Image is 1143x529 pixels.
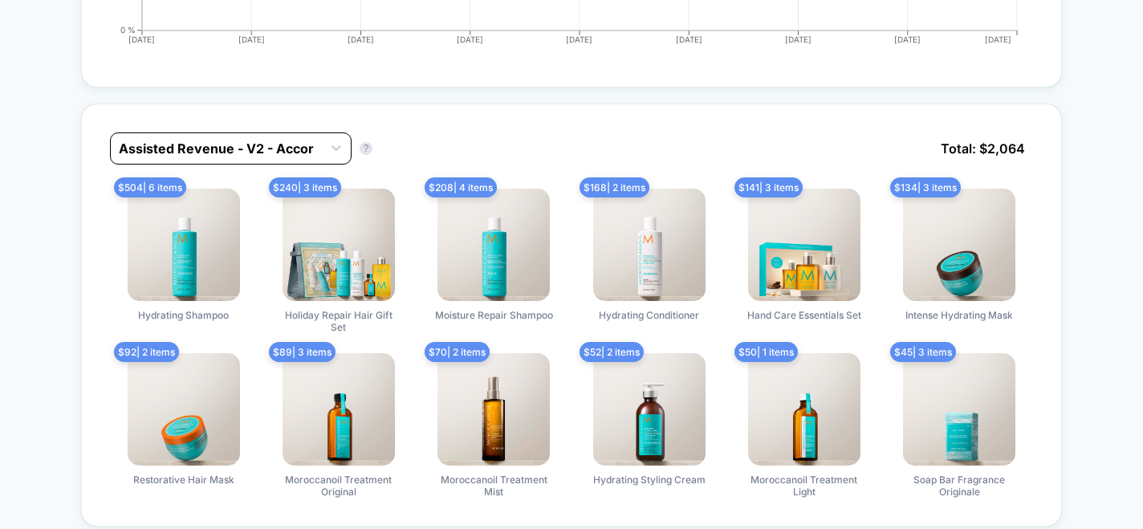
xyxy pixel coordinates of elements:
[348,35,374,44] tspan: [DATE]
[734,177,803,197] span: $ 141 | 3 items
[676,35,702,44] tspan: [DATE]
[435,309,553,321] span: Moisture Repair Shampoo
[114,342,179,362] span: $ 92 | 2 items
[269,177,341,197] span: $ 240 | 3 items
[128,353,240,466] img: Restorative Hair Mask
[580,342,644,362] span: $ 52 | 2 items
[567,35,593,44] tspan: [DATE]
[425,177,497,197] span: $ 208 | 4 items
[425,342,490,362] span: $ 70 | 2 items
[437,189,550,301] img: Moisture Repair Shampoo
[593,189,706,301] img: Hydrating Conditioner
[785,35,811,44] tspan: [DATE]
[744,474,864,498] span: Moroccanoil Treatment Light
[128,189,240,301] img: Hydrating Shampoo
[895,35,921,44] tspan: [DATE]
[114,177,186,197] span: $ 504 | 6 items
[360,142,372,155] button: ?
[890,342,956,362] span: $ 45 | 3 items
[593,474,706,486] span: Hydrating Styling Cream
[890,177,961,197] span: $ 134 | 3 items
[747,309,861,321] span: Hand Care Essentials Set
[748,353,860,466] img: Moroccanoil Treatment Light
[283,353,395,466] img: Moroccanoil Treatment Original
[905,309,1013,321] span: Intense Hydrating Mask
[128,35,155,44] tspan: [DATE]
[238,35,264,44] tspan: [DATE]
[133,474,234,486] span: Restorative Hair Mask
[734,342,798,362] span: $ 50 | 1 items
[933,132,1033,165] span: Total: $ 2,064
[599,309,699,321] span: Hydrating Conditioner
[437,353,550,466] img: Moroccanoil Treatment Mist
[283,189,395,301] img: Holiday Repair Hair Gift Set
[269,342,336,362] span: $ 89 | 3 items
[899,474,1019,498] span: Soap Bar Fragrance Originale
[580,177,649,197] span: $ 168 | 2 items
[748,189,860,301] img: Hand Care Essentials Set
[985,35,1011,44] tspan: [DATE]
[593,353,706,466] img: Hydrating Styling Cream
[457,35,483,44] tspan: [DATE]
[279,474,399,498] span: Moroccanoil Treatment Original
[903,189,1015,301] img: Intense Hydrating Mask
[279,309,399,333] span: Holiday Repair Hair Gift Set
[903,353,1015,466] img: Soap Bar Fragrance Originale
[120,25,136,35] tspan: 0 %
[138,309,229,321] span: Hydrating Shampoo
[433,474,554,498] span: Moroccanoil Treatment Mist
